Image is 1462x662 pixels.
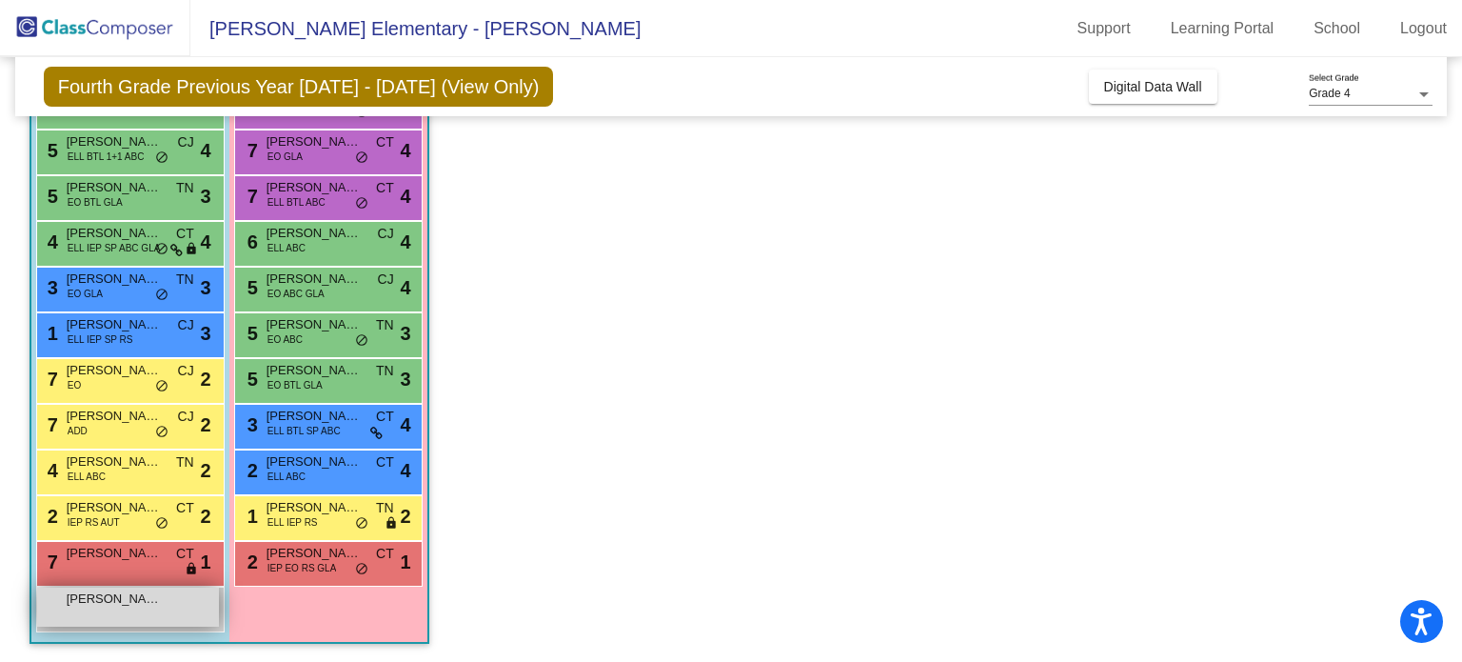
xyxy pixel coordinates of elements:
[68,515,120,530] span: IEP RS AUT
[185,562,198,577] span: lock
[376,361,394,381] span: TN
[376,544,394,564] span: CT
[178,361,194,381] span: CJ
[155,516,168,532] span: do_not_disturb_alt
[267,361,362,380] span: [PERSON_NAME]
[155,150,168,166] span: do_not_disturb_alt
[176,224,194,244] span: CT
[1309,87,1350,100] span: Grade 4
[355,196,368,211] span: do_not_disturb_alt
[43,506,58,527] span: 2
[401,548,411,576] span: 1
[155,425,168,440] span: do_not_disturb_alt
[243,140,258,161] span: 7
[67,315,162,334] span: [PERSON_NAME]
[68,332,133,347] span: ELL IEP SP RS
[355,562,368,577] span: do_not_disturb_alt
[44,67,554,107] span: Fourth Grade Previous Year [DATE] - [DATE] (View Only)
[1385,13,1462,44] a: Logout
[385,516,398,532] span: lock
[67,498,162,517] span: [PERSON_NAME]
[378,270,394,290] span: CJ
[68,378,81,392] span: EO
[401,456,411,485] span: 4
[68,287,103,301] span: EO GLA
[376,178,394,198] span: CT
[267,561,337,575] span: IEP EO RS GLA
[155,379,168,394] span: do_not_disturb_alt
[267,178,362,197] span: [PERSON_NAME]
[176,452,194,472] span: TN
[178,315,194,335] span: CJ
[378,224,394,244] span: CJ
[401,411,411,439] span: 4
[201,136,211,165] span: 4
[201,365,211,393] span: 2
[43,460,58,481] span: 4
[267,544,362,563] span: [PERSON_NAME]
[267,452,362,471] span: [PERSON_NAME]
[401,228,411,256] span: 4
[178,407,194,427] span: CJ
[376,498,394,518] span: TN
[243,414,258,435] span: 3
[243,323,258,344] span: 5
[243,186,258,207] span: 7
[155,288,168,303] span: do_not_disturb_alt
[401,502,411,531] span: 2
[401,273,411,302] span: 4
[201,228,211,256] span: 4
[43,186,58,207] span: 5
[176,270,194,290] span: TN
[376,315,394,335] span: TN
[67,178,162,197] span: [PERSON_NAME]
[67,590,162,609] span: [PERSON_NAME]
[67,407,162,426] span: [PERSON_NAME]
[185,242,198,257] span: lock
[67,224,162,243] span: [PERSON_NAME]
[243,231,258,252] span: 6
[43,231,58,252] span: 4
[190,13,641,44] span: [PERSON_NAME] Elementary - [PERSON_NAME]
[201,273,211,302] span: 3
[68,241,161,255] span: ELL IEP SP ABC GLA
[1089,70,1217,104] button: Digital Data Wall
[178,132,194,152] span: CJ
[1062,13,1146,44] a: Support
[401,319,411,348] span: 3
[267,195,326,210] span: ELL BTL ABC
[267,424,341,438] span: ELL BTL SP ABC
[68,195,123,210] span: EO BTL GLA
[1298,13,1375,44] a: School
[376,407,394,427] span: CT
[155,242,168,257] span: do_not_disturb_alt
[1104,79,1202,94] span: Digital Data Wall
[243,369,258,390] span: 5
[201,319,211,348] span: 3
[355,516,368,532] span: do_not_disturb_alt
[176,498,194,518] span: CT
[67,544,162,563] span: [PERSON_NAME]
[43,369,58,390] span: 7
[201,456,211,485] span: 2
[43,140,58,161] span: 5
[267,498,362,517] span: [PERSON_NAME]
[267,224,362,243] span: [PERSON_NAME]
[267,132,362,151] span: [PERSON_NAME]
[176,544,194,564] span: CT
[267,150,303,164] span: EO GLA
[67,132,162,151] span: [PERSON_NAME]
[267,315,362,334] span: [PERSON_NAME]
[267,470,306,484] span: ELL ABC
[355,150,368,166] span: do_not_disturb_alt
[243,277,258,298] span: 5
[201,411,211,439] span: 2
[401,182,411,211] span: 4
[267,287,325,301] span: EO ABC GLA
[401,365,411,393] span: 3
[201,502,211,531] span: 2
[243,460,258,481] span: 2
[43,414,58,435] span: 7
[267,378,323,392] span: EO BTL GLA
[1156,13,1290,44] a: Learning Portal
